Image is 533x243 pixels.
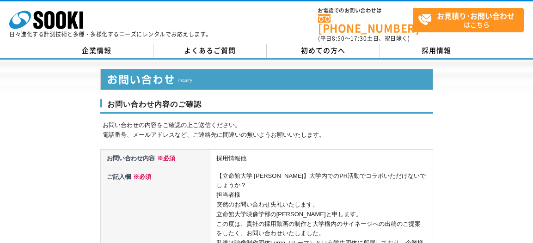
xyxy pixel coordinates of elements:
a: 初めての方へ [267,44,380,58]
span: 8:50 [332,34,345,43]
span: 17:30 [350,34,367,43]
span: はこちら [418,8,523,31]
img: お問い合わせ [100,69,433,90]
td: 採用情報他 [210,150,433,168]
th: お問い合わせ内容 [100,150,210,168]
h3: お問い合わせ内容のご確認 [100,99,433,114]
a: 企業情報 [40,44,153,58]
span: ※必須 [155,155,175,162]
span: (平日 ～ 土日、祝日除く) [318,34,410,43]
p: 日々進化する計測技術と多種・多様化するニーズにレンタルでお応えします。 [9,31,212,37]
span: お電話でのお問い合わせは [318,8,413,13]
strong: お見積り･お問い合わせ [437,10,515,21]
p: お問い合わせの内容をご確認の上ご送信ください。 電話番号、メールアドレスなど、ご連絡先に間違いの無いようお願いいたします。 [103,121,433,140]
span: 初めての方へ [301,45,345,55]
a: [PHONE_NUMBER] [318,14,413,33]
a: お見積り･お問い合わせはこちら [413,8,524,32]
a: よくあるご質問 [153,44,267,58]
a: 採用情報 [380,44,493,58]
span: ※必須 [131,173,151,180]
